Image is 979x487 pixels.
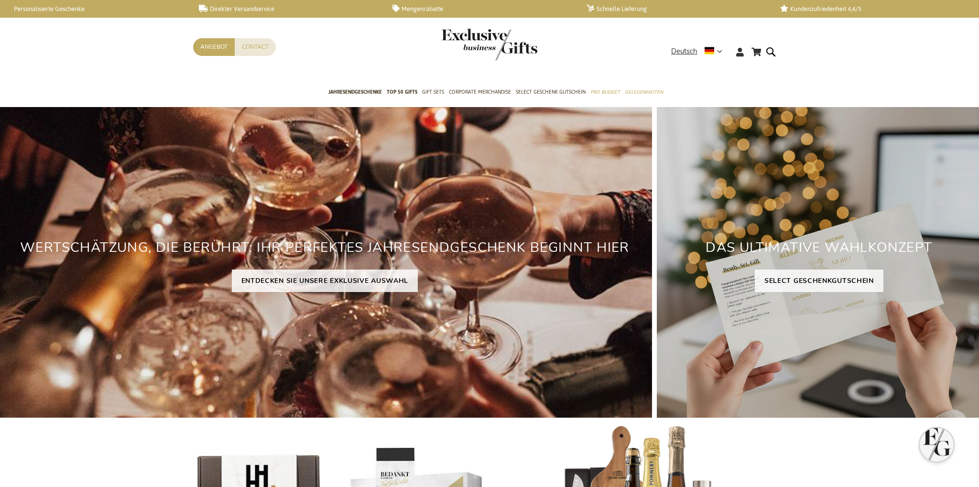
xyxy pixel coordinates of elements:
[392,5,571,13] a: Mengenrabatte
[5,5,184,13] a: Personalisierte Geschenke
[587,5,765,13] a: Schnelle Lieferung
[422,87,444,97] span: Gift Sets
[671,46,697,57] span: Deutsch
[625,87,663,97] span: Gelegenheiten
[387,87,417,97] span: TOP 50 Gifts
[328,87,382,97] span: Jahresendgeschenke
[516,87,586,97] span: Select Geschenk Gutschein
[235,38,276,56] a: Contact
[199,5,378,13] a: Direkter Versandservice
[442,29,537,60] img: Exclusive Business gifts logo
[449,87,511,97] span: Corporate Merchandise
[193,38,235,56] a: Angebot
[671,46,729,57] div: Deutsch
[590,87,620,97] span: Pro Budget
[442,29,489,60] a: store logo
[780,5,959,13] a: Kundenzufriedenheit 4,6/5
[755,270,883,292] a: SELECT GESCHENKGUTSCHEIN
[232,270,418,292] a: ENTDECKEN SIE UNSERE EXKLUSIVE AUSWAHL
